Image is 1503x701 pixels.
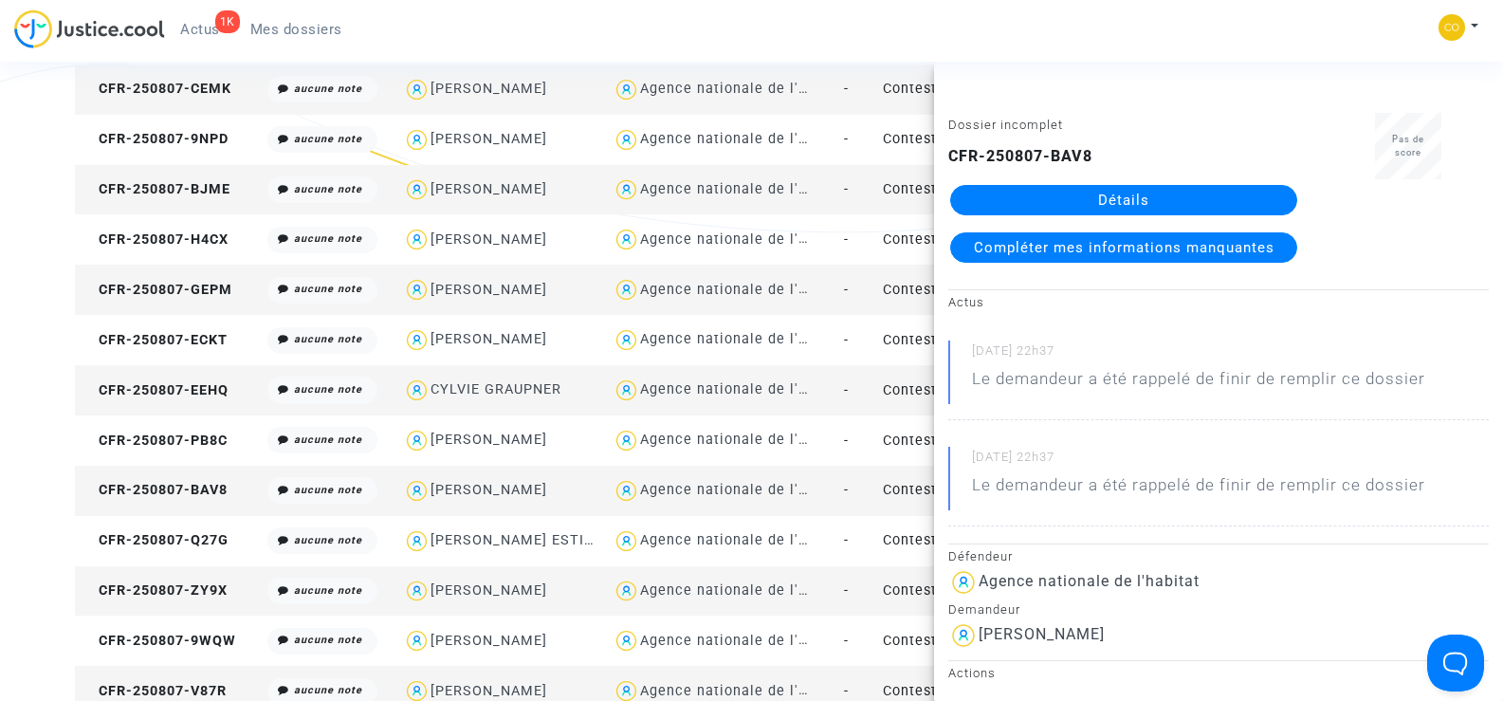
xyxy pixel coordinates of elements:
[640,231,849,248] div: Agence nationale de l'habitat
[876,315,1086,365] td: Contestation du retrait de [PERSON_NAME] par l'ANAH (mandataire)
[844,582,849,599] span: -
[640,532,849,548] div: Agence nationale de l'habitat
[294,333,362,345] i: aucune note
[431,432,547,448] div: [PERSON_NAME]
[844,231,849,248] span: -
[403,627,431,655] img: icon-user.svg
[844,382,849,398] span: -
[613,76,640,103] img: icon-user.svg
[431,683,547,699] div: [PERSON_NAME]
[613,627,640,655] img: icon-user.svg
[613,427,640,454] img: icon-user.svg
[876,415,1086,466] td: Contestation du retrait de [PERSON_NAME] par l'ANAH (mandataire)
[403,527,431,555] img: icon-user.svg
[974,239,1274,256] span: Compléter mes informations manquantes
[180,21,220,38] span: Actus
[948,118,1063,132] small: Dossier incomplet
[876,516,1086,566] td: Contestation du retrait de [PERSON_NAME] par l'ANAH (mandataire)
[844,181,849,197] span: -
[294,283,362,295] i: aucune note
[403,176,431,204] img: icon-user.svg
[431,532,607,548] div: [PERSON_NAME] ESTIMA
[431,582,547,599] div: [PERSON_NAME]
[640,482,849,498] div: Agence nationale de l'habitat
[876,466,1086,516] td: Contestation du retrait de [PERSON_NAME] par l'ANAH (mandataire)
[82,181,230,197] span: CFR-250807-BJME
[613,578,640,605] img: icon-user.svg
[972,342,1489,367] small: [DATE] 22h37
[979,572,1200,590] div: Agence nationale de l'habitat
[876,365,1086,415] td: Contestation du retrait de [PERSON_NAME] par l'ANAH (mandataire)
[1439,14,1465,41] img: 84a266a8493598cb3cce1313e02c3431
[403,126,431,154] img: icon-user.svg
[948,567,979,598] img: icon-user.svg
[972,473,1425,507] p: Le demandeur a été rappelé de finir de remplir ce dossier
[431,231,547,248] div: [PERSON_NAME]
[844,433,849,449] span: -
[294,83,362,95] i: aucune note
[613,527,640,555] img: icon-user.svg
[82,482,228,498] span: CFR-250807-BAV8
[844,633,849,649] span: -
[979,625,1105,643] div: [PERSON_NAME]
[82,131,229,147] span: CFR-250807-9NPD
[844,81,849,97] span: -
[294,584,362,597] i: aucune note
[294,133,362,145] i: aucune note
[948,620,979,651] img: icon-user.svg
[82,433,228,449] span: CFR-250807-PB8C
[403,76,431,103] img: icon-user.svg
[876,115,1086,165] td: Contestation du retrait de [PERSON_NAME] par l'ANAH (mandataire)
[431,482,547,498] div: [PERSON_NAME]
[235,15,357,44] a: Mes dossiers
[876,616,1086,666] td: Contestation du retrait de [PERSON_NAME] par l'ANAH (mandataire)
[431,181,547,197] div: [PERSON_NAME]
[294,684,362,696] i: aucune note
[82,81,231,97] span: CFR-250807-CEMK
[950,185,1297,215] a: Détails
[613,477,640,505] img: icon-user.svg
[431,633,547,649] div: [PERSON_NAME]
[294,484,362,496] i: aucune note
[82,332,228,348] span: CFR-250807-ECKT
[294,383,362,396] i: aucune note
[876,265,1086,315] td: Contestation du retrait de [PERSON_NAME] par l'ANAH (mandataire)
[844,332,849,348] span: -
[613,326,640,354] img: icon-user.svg
[640,81,849,97] div: Agence nationale de l'habitat
[294,232,362,245] i: aucune note
[640,582,849,599] div: Agence nationale de l'habitat
[215,10,240,33] div: 1K
[640,633,849,649] div: Agence nationale de l'habitat
[876,65,1086,115] td: Contestation du retrait de [PERSON_NAME] par l'ANAH (mandataire)
[431,131,547,147] div: [PERSON_NAME]
[82,382,229,398] span: CFR-250807-EEHQ
[431,282,547,298] div: [PERSON_NAME]
[403,276,431,304] img: icon-user.svg
[640,181,849,197] div: Agence nationale de l'habitat
[972,367,1425,400] p: Le demandeur a été rappelé de finir de remplir ce dossier
[294,183,362,195] i: aucune note
[876,214,1086,265] td: Contestation du retrait de [PERSON_NAME] par l'ANAH (mandataire)
[403,226,431,253] img: icon-user.svg
[82,582,228,599] span: CFR-250807-ZY9X
[948,666,996,680] small: Actions
[403,477,431,505] img: icon-user.svg
[640,331,849,347] div: Agence nationale de l'habitat
[294,534,362,546] i: aucune note
[972,449,1489,473] small: [DATE] 22h37
[948,295,984,309] small: Actus
[844,683,849,699] span: -
[640,683,849,699] div: Agence nationale de l'habitat
[82,532,229,548] span: CFR-250807-Q27G
[294,634,362,646] i: aucune note
[431,81,547,97] div: [PERSON_NAME]
[844,532,849,548] span: -
[403,377,431,404] img: icon-user.svg
[844,282,849,298] span: -
[948,549,1013,563] small: Défendeur
[403,326,431,354] img: icon-user.svg
[844,131,849,147] span: -
[165,15,235,44] a: 1KActus
[613,377,640,404] img: icon-user.svg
